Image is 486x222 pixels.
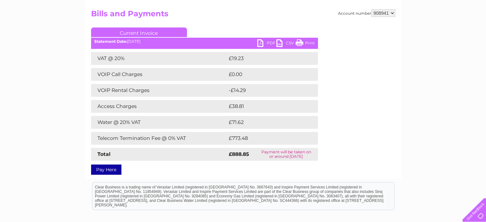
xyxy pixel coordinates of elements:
td: Water @ 20% VAT [91,116,227,129]
strong: Total [97,151,111,157]
div: Clear Business is a trading name of Verastar Limited (registered in [GEOGRAPHIC_DATA] No. 3667643... [92,4,394,31]
a: Current Invoice [91,27,187,37]
h2: Bills and Payments [91,9,395,21]
td: Access Charges [91,100,227,113]
img: logo.png [17,17,50,36]
td: £38.81 [227,100,305,113]
td: VOIP Call Charges [91,68,227,81]
td: Payment will be taken on or around [DATE] [255,148,318,161]
a: CSV [276,39,296,49]
b: Statement Date: [94,39,127,44]
a: Print [296,39,315,49]
strong: £888.85 [229,151,249,157]
div: [DATE] [91,39,318,44]
a: Contact [444,27,459,32]
a: Log out [465,27,480,32]
a: Pay Here [91,165,121,175]
td: -£14.29 [227,84,306,97]
td: £19.23 [227,52,305,65]
a: Blog [430,27,440,32]
a: Telecoms [407,27,427,32]
a: Water [374,27,386,32]
td: Telecom Termination Fee @ 0% VAT [91,132,227,145]
td: VAT @ 20% [91,52,227,65]
td: £71.62 [227,116,305,129]
td: £0.00 [227,68,303,81]
td: £773.48 [227,132,307,145]
a: PDF [257,39,276,49]
td: VOIP Rental Charges [91,84,227,97]
a: 0333 014 3131 [366,3,410,11]
div: Account number [338,9,395,17]
a: Energy [390,27,404,32]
